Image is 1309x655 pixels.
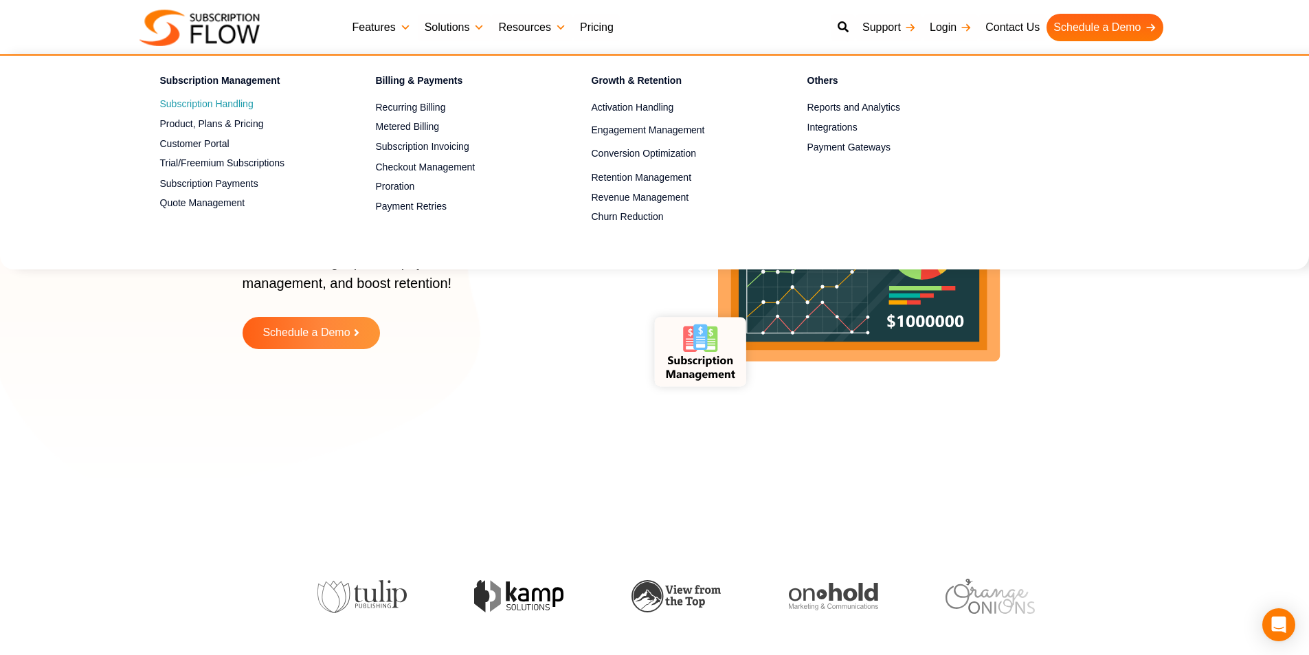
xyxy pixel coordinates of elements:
img: onhold-marketing [776,583,866,610]
a: Trial/Freemium Subscriptions [160,155,328,172]
a: Features [346,14,418,41]
a: Payment Gateways [807,139,975,155]
h4: Others [807,73,975,93]
h4: Subscription Management [160,73,328,93]
a: Login [923,14,978,41]
a: Quote Management [160,195,328,212]
a: Resources [491,14,572,41]
span: Recurring Billing [376,100,446,115]
a: Conversion Optimization [592,146,759,162]
a: Reports and Analytics [807,100,975,116]
a: Integrations [807,119,975,135]
div: Open Intercom Messenger [1262,608,1295,641]
a: Schedule a Demo [243,317,380,349]
a: Retention Management [592,169,759,186]
span: Payment Retries [376,199,447,214]
a: Subscription Handling [160,96,328,113]
a: Contact Us [978,14,1047,41]
a: Metered Billing [376,119,544,135]
a: Revenue Management [592,189,759,206]
a: Activation Handling [592,100,759,116]
h4: Billing & Payments [376,73,544,93]
a: Product, Plans & Pricing [160,115,328,132]
a: Subscription Payments [160,175,328,192]
img: Subscriptionflow [139,10,260,46]
a: Solutions [418,14,492,41]
span: Payment Gateways [807,140,891,155]
a: Subscription Invoicing [376,139,544,155]
img: view-from-the-top [619,580,708,612]
a: Customer Portal [160,135,328,152]
a: Proration [376,179,544,195]
a: Checkout Management [376,159,544,175]
img: orange-onions [933,579,1022,614]
span: Revenue Management [592,190,689,205]
span: Reports and Analytics [807,100,900,115]
span: Customer Portal [160,137,230,151]
span: Schedule a Demo [262,327,350,339]
span: Checkout Management [376,160,476,175]
a: Engagement Management [592,122,759,139]
span: Retention Management [592,170,692,185]
span: Integrations [807,120,858,135]
span: Subscription Payments [160,177,258,191]
h4: Growth & Retention [592,73,759,93]
a: Churn Reduction [592,209,759,225]
a: Pricing [573,14,620,41]
span: Churn Reduction [592,210,664,224]
img: tulip-publishing [305,580,394,613]
a: Schedule a Demo [1047,14,1163,41]
img: kamp-solution [462,580,552,612]
a: Recurring Billing [376,100,544,116]
a: Payment Retries [376,199,544,215]
a: Support [855,14,923,41]
span: Product, Plans & Pricing [160,117,264,131]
